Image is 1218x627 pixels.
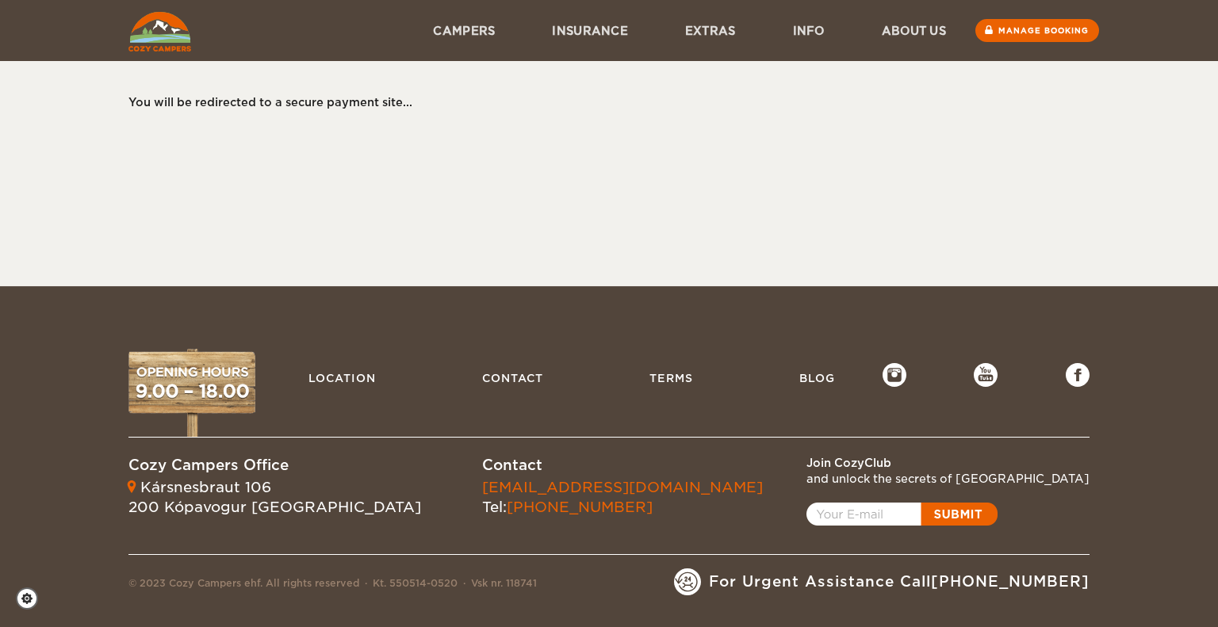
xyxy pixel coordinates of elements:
[16,587,48,610] a: Cookie settings
[128,576,537,595] div: © 2023 Cozy Campers ehf. All rights reserved Kt. 550514-0520 Vsk nr. 118741
[128,77,182,94] input: Submit
[128,12,191,52] img: Cozy Campers
[128,455,421,476] div: Cozy Campers Office
[482,477,763,518] div: Tel:
[975,19,1099,42] a: Manage booking
[806,471,1090,487] div: and unlock the secrets of [GEOGRAPHIC_DATA]
[709,572,1090,592] span: For Urgent Assistance Call
[806,455,1090,471] div: Join CozyClub
[301,363,384,393] a: Location
[806,503,998,526] a: Open popup
[931,573,1090,590] a: [PHONE_NUMBER]
[482,455,763,476] div: Contact
[474,363,551,393] a: Contact
[507,499,653,515] a: [PHONE_NUMBER]
[482,479,763,495] a: [EMAIL_ADDRESS][DOMAIN_NAME]
[128,94,1074,110] div: You will be redirected to a secure payment site...
[791,363,843,393] a: Blog
[642,363,701,393] a: Terms
[128,477,421,518] div: Kársnesbraut 106 200 Kópavogur [GEOGRAPHIC_DATA]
